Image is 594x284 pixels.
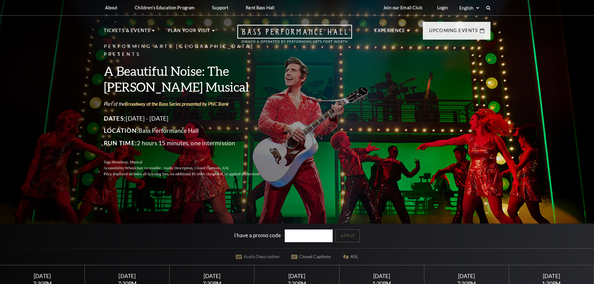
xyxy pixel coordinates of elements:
[262,273,332,279] div: [DATE]
[112,160,142,164] span: Broadway, Musical
[125,166,229,170] span: Wheelchair Accessible , Audio Description, Closed Captions, ASL
[169,172,260,176] span: An additional $5 order charge will be applied at checkout.
[104,115,126,122] span: Dates:
[104,171,275,177] p: Price displayed includes all ticketing fees.
[104,63,275,95] h3: A Beautiful Noise: The [PERSON_NAME] Musical
[212,5,228,10] p: Support
[517,273,587,279] div: [DATE]
[429,27,478,38] p: Upcoming Events
[432,273,501,279] div: [DATE]
[234,232,281,238] label: I have a promo code
[104,43,275,58] p: Performing Arts [GEOGRAPHIC_DATA] Presents
[246,5,274,10] p: Rent Bass Hall
[347,273,417,279] div: [DATE]
[177,273,247,279] div: [DATE]
[92,273,162,279] div: [DATE]
[125,101,229,107] a: Broadway at the Bass Series presented by PNC Bank
[104,127,139,134] span: Location:
[168,27,210,38] p: Plan Your Visit
[7,273,77,279] div: [DATE]
[104,113,275,123] p: [DATE] - [DATE]
[374,27,406,38] p: Experience
[105,5,118,10] p: About
[104,138,275,148] p: 2 hours 15 minutes, one intermission
[104,165,275,171] p: Accessibility:
[104,27,151,38] p: Tickets & Events
[104,126,275,136] p: Bass Performance Hall
[458,5,480,11] select: Select:
[104,159,275,165] p: Tags:
[104,100,275,107] p: Part of the
[135,5,195,10] p: Children's Education Program
[104,139,137,147] span: Run Time:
